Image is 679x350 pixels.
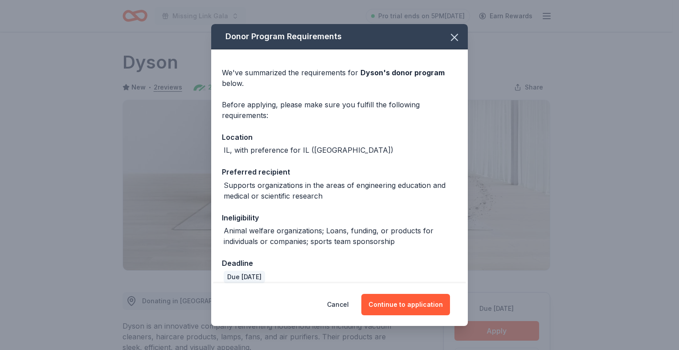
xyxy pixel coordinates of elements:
span: Dyson 's donor program [360,68,445,77]
button: Continue to application [361,294,450,315]
div: We've summarized the requirements for below. [222,67,457,89]
div: Ineligibility [222,212,457,224]
div: Deadline [222,257,457,269]
div: Preferred recipient [222,166,457,178]
div: Due [DATE] [224,271,265,283]
div: Donor Program Requirements [211,24,468,49]
button: Cancel [327,294,349,315]
div: Animal welfare organizations; Loans, funding, or products for individuals or companies; sports te... [224,225,457,247]
div: Supports organizations in the areas of engineering education and medical or scientific research [224,180,457,201]
div: IL, with preference for IL ([GEOGRAPHIC_DATA]) [224,145,393,155]
div: Before applying, please make sure you fulfill the following requirements: [222,99,457,121]
div: Location [222,131,457,143]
